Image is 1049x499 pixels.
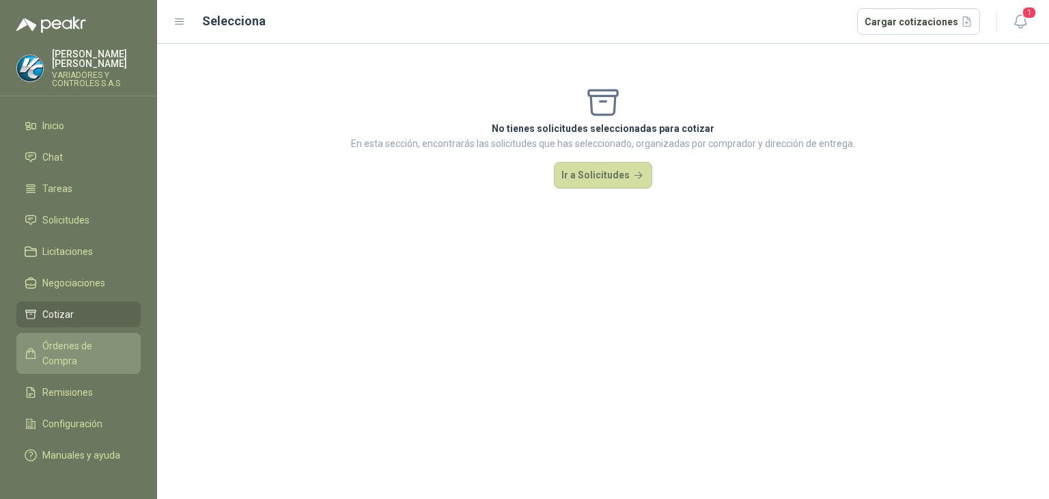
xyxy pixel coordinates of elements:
span: Negociaciones [42,275,105,291]
a: Chat [16,144,141,170]
span: Manuales y ayuda [42,448,120,463]
span: Solicitudes [42,213,89,228]
a: Licitaciones [16,239,141,265]
img: Company Logo [17,55,43,81]
span: Tareas [42,181,72,196]
span: Licitaciones [42,244,93,259]
a: Remisiones [16,379,141,405]
button: Ir a Solicitudes [554,162,652,189]
a: Inicio [16,113,141,139]
p: VARIADORES Y CONTROLES S.A.S [52,71,141,87]
a: Órdenes de Compra [16,333,141,374]
span: Órdenes de Compra [42,338,128,368]
span: 1 [1022,6,1037,19]
a: Solicitudes [16,207,141,233]
a: Negociaciones [16,270,141,296]
a: Tareas [16,176,141,202]
a: Manuales y ayuda [16,442,141,468]
p: En esta sección, encontrarás las solicitudes que has seleccionado, organizadas por comprador y di... [351,136,855,151]
span: Inicio [42,118,64,133]
span: Chat [42,150,63,165]
button: Cargar cotizaciones [857,8,981,36]
img: Logo peakr [16,16,86,33]
button: 1 [1008,10,1033,34]
a: Cotizar [16,301,141,327]
h2: Selecciona [202,12,266,31]
span: Configuración [42,416,102,431]
a: Configuración [16,411,141,437]
p: [PERSON_NAME] [PERSON_NAME] [52,49,141,68]
span: Cotizar [42,307,74,322]
p: No tienes solicitudes seleccionadas para cotizar [351,121,855,136]
span: Remisiones [42,385,93,400]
